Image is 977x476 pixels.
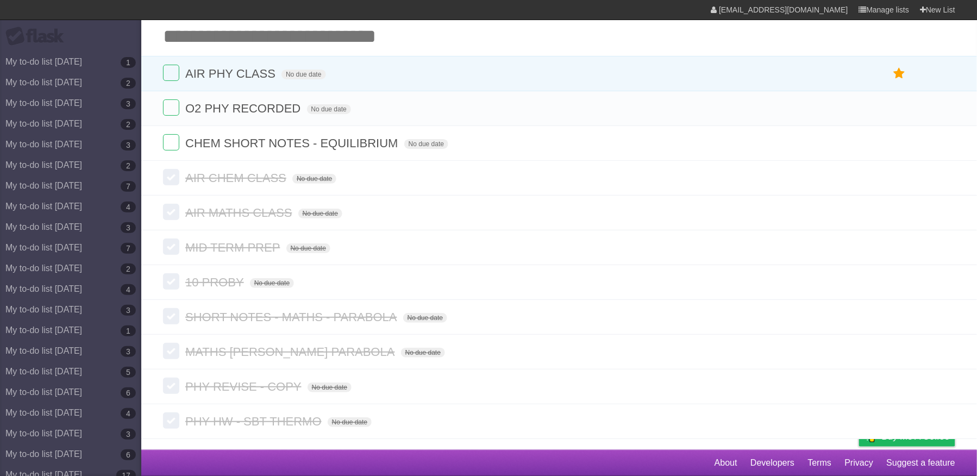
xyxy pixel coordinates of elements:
[185,415,324,428] span: PHY HW - SBT THERMO
[163,204,179,220] label: Done
[121,367,136,378] b: 5
[185,241,283,254] span: MID TERM PREP
[121,57,136,68] b: 1
[121,243,136,254] b: 7
[808,453,832,473] a: Terms
[121,346,136,357] b: 3
[163,239,179,255] label: Done
[121,449,136,460] b: 6
[307,104,351,114] span: No due date
[163,412,179,429] label: Done
[163,99,179,116] label: Done
[121,98,136,109] b: 3
[121,222,136,233] b: 3
[121,264,136,274] b: 2
[185,310,400,324] span: SHORT NOTES - MATHS - PARABOLA
[163,65,179,81] label: Done
[121,387,136,398] b: 6
[163,308,179,324] label: Done
[163,169,179,185] label: Done
[292,174,336,184] span: No due date
[403,313,447,323] span: No due date
[163,134,179,151] label: Done
[121,140,136,151] b: 3
[121,284,136,295] b: 4
[185,136,401,150] span: CHEM SHORT NOTES - EQUILIBRIUM
[889,65,910,83] label: Star task
[328,417,372,427] span: No due date
[845,453,873,473] a: Privacy
[185,206,295,220] span: AIR MATHS CLASS
[404,139,448,149] span: No due date
[121,325,136,336] b: 1
[185,345,398,359] span: MATHS [PERSON_NAME] PARABOLA
[121,305,136,316] b: 3
[185,275,247,289] span: 10 PROBY
[163,343,179,359] label: Done
[185,102,303,115] span: O2 PHY RECORDED
[163,273,179,290] label: Done
[750,453,794,473] a: Developers
[121,408,136,419] b: 4
[121,181,136,192] b: 7
[887,453,955,473] a: Suggest a feature
[286,243,330,253] span: No due date
[121,202,136,212] b: 4
[121,119,136,130] b: 2
[185,171,289,185] span: AIR CHEM CLASS
[281,70,325,79] span: No due date
[882,427,950,446] span: Buy me a coffee
[121,429,136,440] b: 3
[401,348,445,358] span: No due date
[308,383,352,392] span: No due date
[163,378,179,394] label: Done
[121,78,136,89] b: 2
[121,160,136,171] b: 2
[185,380,304,393] span: PHY REVISE - COPY
[715,453,737,473] a: About
[250,278,294,288] span: No due date
[185,67,278,80] span: AIR PHY CLASS
[298,209,342,218] span: No due date
[5,27,71,46] div: Flask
